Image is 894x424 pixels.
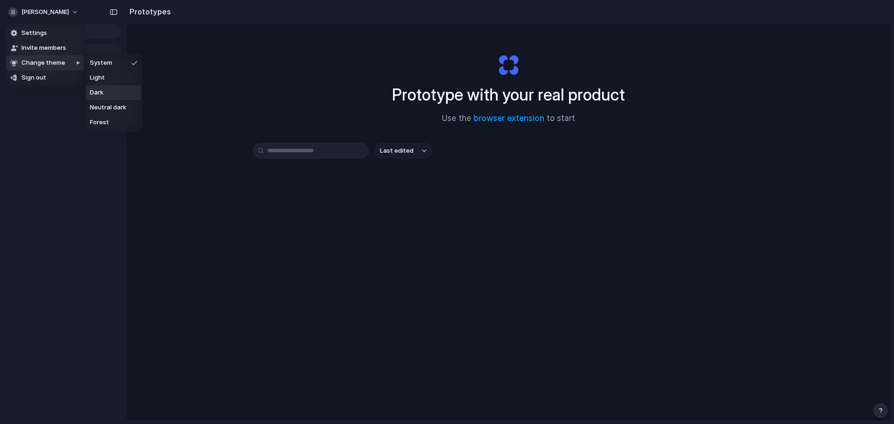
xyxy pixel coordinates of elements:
span: Light [90,73,105,82]
span: Change theme [21,58,65,67]
span: Invite members [21,43,66,53]
span: Dark [90,88,103,97]
span: Sign out [21,73,46,82]
span: System [90,58,112,67]
span: Forest [90,118,109,127]
span: Neutral dark [90,103,126,112]
span: Settings [21,28,47,38]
